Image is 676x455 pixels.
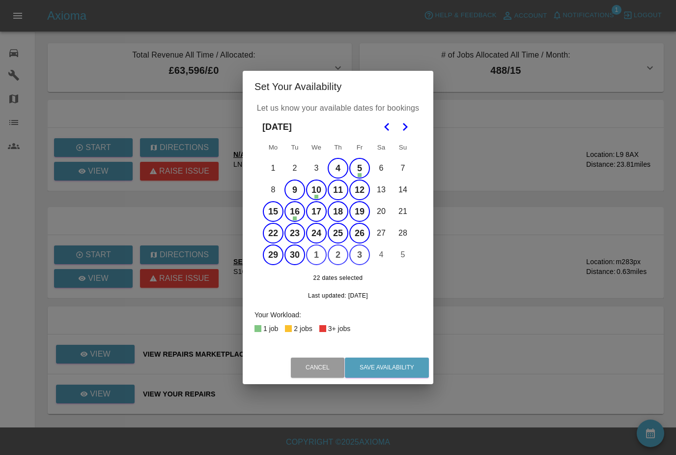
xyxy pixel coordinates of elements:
[393,223,413,243] button: Sunday, September 28th, 2025
[284,180,305,200] button: Tuesday, September 9th, 2025, selected
[306,223,327,243] button: Wednesday, September 24th, 2025, selected
[306,244,327,265] button: Wednesday, October 1st, 2025, selected
[284,244,305,265] button: Tuesday, September 30th, 2025, selected
[328,180,348,200] button: Thursday, September 11th, 2025, selected
[294,323,312,334] div: 2 jobs
[306,138,327,157] th: Wednesday
[393,244,413,265] button: Sunday, October 5th, 2025
[262,116,292,138] span: [DATE]
[328,223,348,243] button: Thursday, September 25th, 2025, selected
[308,292,368,299] span: Last updated: [DATE]
[291,358,344,378] button: Cancel
[328,158,348,179] button: Thursday, September 4th, 2025, selected
[349,244,370,265] button: Friday, October 3rd, 2025, selected
[327,138,349,157] th: Thursday
[284,138,306,157] th: Tuesday
[349,201,370,222] button: Friday, September 19th, 2025, selected
[371,223,392,243] button: Saturday, September 27th, 2025
[370,138,392,157] th: Saturday
[262,138,414,266] table: September 2025
[328,201,348,222] button: Thursday, September 18th, 2025, selected
[263,158,283,179] button: Monday, September 1st, 2025
[306,180,327,200] button: Wednesday, September 10th, 2025, selected
[371,244,392,265] button: Saturday, October 4th, 2025
[263,201,283,222] button: Monday, September 15th, 2025, selected
[284,158,305,179] button: Tuesday, September 2nd, 2025
[306,158,327,179] button: Wednesday, September 3rd, 2025
[393,180,413,200] button: Sunday, September 14th, 2025
[378,118,396,136] button: Go to the Previous Month
[284,223,305,243] button: Tuesday, September 23rd, 2025, selected
[349,223,370,243] button: Friday, September 26th, 2025, selected
[392,138,414,157] th: Sunday
[396,118,414,136] button: Go to the Next Month
[371,158,392,179] button: Saturday, September 6th, 2025
[263,223,283,243] button: Monday, September 22nd, 2025, selected
[371,180,392,200] button: Saturday, September 13th, 2025
[243,71,433,102] h2: Set Your Availability
[306,201,327,222] button: Wednesday, September 17th, 2025, selected
[254,102,422,114] p: Let us know your available dates for bookings
[263,180,283,200] button: Monday, September 8th, 2025
[328,323,351,334] div: 3+ jobs
[328,244,348,265] button: Thursday, October 2nd, 2025, selected
[262,138,284,157] th: Monday
[263,323,278,334] div: 1 job
[262,273,414,283] span: 22 dates selected
[393,158,413,179] button: Sunday, September 7th, 2025
[284,201,305,222] button: Tuesday, September 16th, 2025, selected
[345,358,429,378] button: Save Availability
[263,244,283,265] button: Monday, September 29th, 2025, selected
[393,201,413,222] button: Sunday, September 21st, 2025
[371,201,392,222] button: Saturday, September 20th, 2025
[349,180,370,200] button: Friday, September 12th, 2025, selected
[349,138,370,157] th: Friday
[254,309,422,321] div: Your Workload:
[349,158,370,179] button: Friday, September 5th, 2025, selected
